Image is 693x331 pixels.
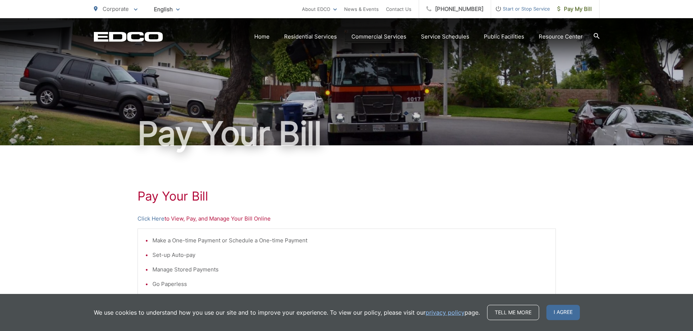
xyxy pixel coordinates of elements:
[94,32,163,42] a: EDCD logo. Return to the homepage.
[94,116,600,152] h1: Pay Your Bill
[421,32,469,41] a: Service Schedules
[254,32,270,41] a: Home
[426,308,465,317] a: privacy policy
[487,305,539,320] a: Tell me more
[152,251,548,259] li: Set-up Auto-pay
[152,280,548,288] li: Go Paperless
[138,214,556,223] p: to View, Pay, and Manage Your Bill Online
[386,5,411,13] a: Contact Us
[103,5,129,12] span: Corporate
[484,32,524,41] a: Public Facilities
[138,214,164,223] a: Click Here
[94,308,480,317] p: We use cookies to understand how you use our site and to improve your experience. To view our pol...
[152,236,548,245] li: Make a One-time Payment or Schedule a One-time Payment
[152,265,548,274] li: Manage Stored Payments
[138,189,556,203] h1: Pay Your Bill
[344,5,379,13] a: News & Events
[539,32,583,41] a: Resource Center
[546,305,580,320] span: I agree
[557,5,592,13] span: Pay My Bill
[351,32,406,41] a: Commercial Services
[302,5,337,13] a: About EDCO
[148,3,185,16] span: English
[284,32,337,41] a: Residential Services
